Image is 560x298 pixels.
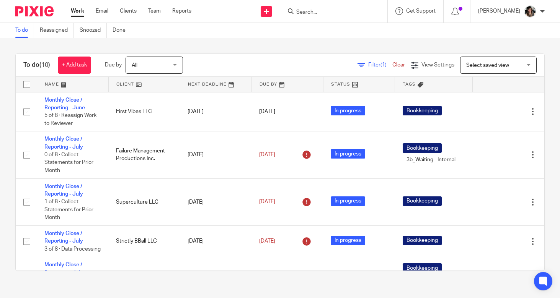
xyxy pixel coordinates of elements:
span: [DATE] [259,109,275,114]
a: Monthly Close / Reporting - July [44,231,83,244]
span: 3b_Waiting - Internal [403,155,459,164]
span: 3 of 8 · Data Processing [44,246,101,252]
span: Tags [403,82,416,86]
td: Strictly BBall LLC [108,226,180,257]
a: Reassigned [40,23,74,38]
p: Due by [105,61,122,69]
a: Monthly Close / Reporting - June [44,97,85,110]
a: + Add task [58,57,91,74]
img: IMG_2906.JPEG [524,5,536,18]
a: Reports [172,7,191,15]
p: [PERSON_NAME] [478,7,520,15]
span: Bookkeeping [403,236,442,245]
a: Team [148,7,161,15]
a: Monthly Close / Reporting - July [44,136,83,149]
span: In progress [331,149,365,159]
a: Monthly Close / Reporting - July [44,262,83,275]
td: [DATE] [180,226,251,257]
input: Search [296,9,364,16]
span: In progress [331,196,365,206]
img: Pixie [15,6,54,16]
span: View Settings [421,62,454,68]
h1: To do [23,61,50,69]
span: [DATE] [259,152,275,157]
a: Work [71,7,84,15]
span: Bookkeeping [403,106,442,115]
span: Filter [368,62,392,68]
span: All [132,63,137,68]
a: Monthly Close / Reporting - July [44,184,83,197]
a: Clear [392,62,405,68]
span: 1 of 8 · Collect Statements for Prior Month [44,199,93,220]
a: Email [96,7,108,15]
td: [DATE] [180,178,251,225]
span: 5 of 8 · Reassign Work to Reviewer [44,113,96,126]
td: Failure Management Productions Inc. [108,131,180,178]
td: Superculture LLC [108,178,180,225]
a: Clients [120,7,137,15]
span: 0 of 8 · Collect Statements for Prior Month [44,152,93,173]
td: [DATE] [180,92,251,131]
td: First Vibes LLC [108,92,180,131]
span: [DATE] [259,238,275,244]
a: To do [15,23,34,38]
span: (10) [39,62,50,68]
a: Snoozed [80,23,107,38]
span: Select saved view [466,63,509,68]
span: Bookkeeping [403,196,442,206]
span: Bookkeeping [403,143,442,153]
span: [DATE] [259,199,275,205]
span: Get Support [406,8,436,14]
span: In progress [331,236,365,245]
a: Done [113,23,131,38]
span: In progress [331,106,365,115]
span: (1) [380,62,387,68]
span: Bookkeeping [403,263,442,273]
td: [DATE] [180,131,251,178]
